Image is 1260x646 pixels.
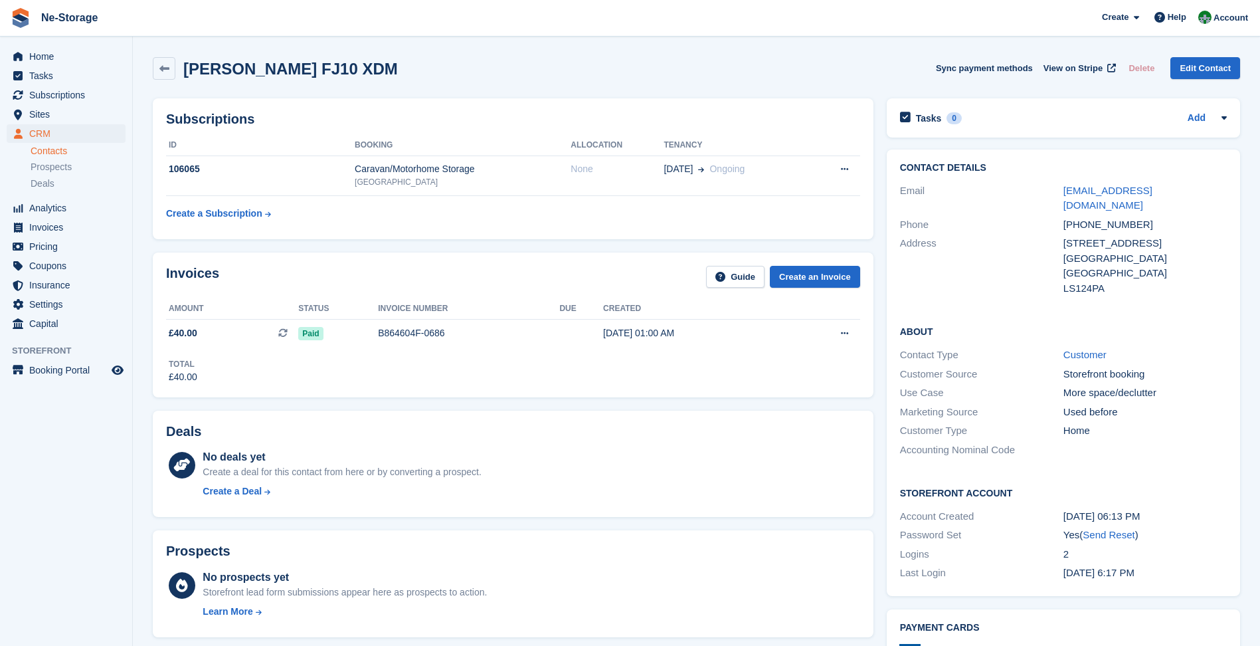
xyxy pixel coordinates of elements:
span: Storefront [12,344,132,358]
th: Created [603,298,788,320]
div: 106065 [166,162,355,176]
a: Create a Subscription [166,201,271,226]
a: Learn More [203,605,487,619]
a: menu [7,314,126,333]
a: menu [7,218,126,237]
button: Delete [1123,57,1160,79]
div: Email [900,183,1063,213]
th: Status [298,298,378,320]
span: £40.00 [169,326,197,340]
div: Address [900,236,1063,296]
h2: Tasks [916,112,942,124]
div: [GEOGRAPHIC_DATA] [1063,266,1227,281]
div: Account Created [900,509,1063,524]
a: menu [7,47,126,66]
button: Sync payment methods [936,57,1033,79]
div: [STREET_ADDRESS] [1063,236,1227,251]
a: Preview store [110,362,126,378]
div: No prospects yet [203,570,487,586]
a: Create a Deal [203,484,481,498]
a: Ne-Storage [36,7,103,29]
th: Amount [166,298,298,320]
div: Password Set [900,528,1063,543]
a: menu [7,257,126,275]
a: menu [7,276,126,294]
a: Add [1188,111,1206,126]
div: B864604F-0686 [378,326,559,340]
span: Capital [29,314,109,333]
th: ID [166,135,355,156]
span: Create [1102,11,1128,24]
span: Pricing [29,237,109,256]
div: 0 [946,112,962,124]
div: None [571,162,664,176]
div: LS124PA [1063,281,1227,296]
a: Deals [31,177,126,191]
a: Customer [1063,349,1107,360]
a: Guide [706,266,765,288]
a: Prospects [31,160,126,174]
div: Yes [1063,528,1227,543]
span: Help [1168,11,1186,24]
span: Analytics [29,199,109,217]
a: menu [7,124,126,143]
a: menu [7,237,126,256]
a: Send Reset [1083,529,1134,540]
span: CRM [29,124,109,143]
span: Booking Portal [29,361,109,379]
th: Booking [355,135,571,156]
div: Customer Type [900,423,1063,439]
a: Edit Contact [1170,57,1240,79]
span: [DATE] [664,162,693,176]
span: Home [29,47,109,66]
a: menu [7,66,126,85]
a: menu [7,361,126,379]
th: Invoice number [378,298,559,320]
div: More space/declutter [1063,385,1227,401]
div: Accounting Nominal Code [900,443,1063,458]
span: Account [1214,11,1248,25]
span: View on Stripe [1043,62,1103,75]
span: Settings [29,295,109,314]
a: menu [7,86,126,104]
h2: [PERSON_NAME] FJ10 XDM [183,60,398,78]
div: [GEOGRAPHIC_DATA] [355,176,571,188]
a: menu [7,295,126,314]
img: Charlotte Nesbitt [1198,11,1212,24]
span: Prospects [31,161,72,173]
div: Customer Source [900,367,1063,382]
div: Phone [900,217,1063,233]
img: stora-icon-8386f47178a22dfd0bd8f6a31ec36ba5ce8667c1dd55bd0f319d3a0aa187defe.svg [11,8,31,28]
span: Ongoing [709,163,745,174]
h2: Contact Details [900,163,1227,173]
a: menu [7,105,126,124]
div: Logins [900,547,1063,562]
h2: Payment cards [900,623,1227,633]
div: Home [1063,423,1227,439]
span: Sites [29,105,109,124]
span: ( ) [1079,529,1138,540]
a: [EMAIL_ADDRESS][DOMAIN_NAME] [1063,185,1152,211]
div: £40.00 [169,370,197,384]
div: Create a Deal [203,484,262,498]
span: Insurance [29,276,109,294]
div: Create a deal for this contact from here or by converting a prospect. [203,465,481,479]
div: Use Case [900,385,1063,401]
h2: Prospects [166,544,230,559]
div: Contact Type [900,348,1063,363]
div: [DATE] 06:13 PM [1063,509,1227,524]
div: Used before [1063,405,1227,420]
span: Invoices [29,218,109,237]
a: View on Stripe [1038,57,1119,79]
a: Contacts [31,145,126,158]
div: Create a Subscription [166,207,262,221]
div: Storefront booking [1063,367,1227,382]
div: Last Login [900,566,1063,581]
span: Tasks [29,66,109,85]
div: No deals yet [203,449,481,465]
span: Coupons [29,257,109,275]
div: Caravan/Motorhome Storage [355,162,571,176]
span: Subscriptions [29,86,109,104]
th: Allocation [571,135,664,156]
time: 2025-09-02 17:17:36 UTC [1063,567,1134,578]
